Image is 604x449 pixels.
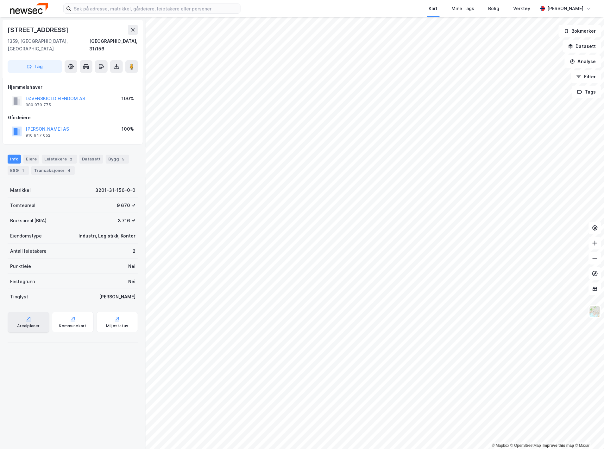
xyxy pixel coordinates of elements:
[10,263,31,270] div: Punktleie
[106,323,128,329] div: Miljøstatus
[10,3,48,14] img: newsec-logo.f6e21ccffca1b3a03d2d.png
[26,133,50,138] div: 910 947 052
[571,70,601,83] button: Filter
[79,155,103,164] div: Datasett
[117,202,135,209] div: 9 670 ㎡
[71,4,240,13] input: Søk på adresse, matrikkel, gårdeiere, leietakere eller personer
[563,40,601,53] button: Datasett
[513,5,531,12] div: Verktøy
[10,247,47,255] div: Antall leietakere
[543,444,574,448] a: Improve this map
[10,278,35,285] div: Festegrunn
[8,166,29,175] div: ESG
[572,419,604,449] iframe: Chat Widget
[10,186,31,194] div: Matrikkel
[8,60,62,73] button: Tag
[492,444,509,448] a: Mapbox
[452,5,475,12] div: Mine Tags
[95,186,135,194] div: 3201-31-156-0-0
[128,278,135,285] div: Nei
[89,37,138,53] div: [GEOGRAPHIC_DATA], 31/156
[118,217,135,224] div: 3 716 ㎡
[133,247,135,255] div: 2
[106,155,129,164] div: Bygg
[429,5,438,12] div: Kart
[23,155,39,164] div: Eiere
[122,95,134,102] div: 100%
[565,55,601,68] button: Analyse
[511,444,541,448] a: OpenStreetMap
[128,263,135,270] div: Nei
[17,323,40,329] div: Arealplaner
[20,167,26,174] div: 1
[59,323,86,329] div: Kommunekart
[548,5,584,12] div: [PERSON_NAME]
[66,167,72,174] div: 4
[8,25,70,35] div: [STREET_ADDRESS]
[10,293,28,301] div: Tinglyst
[79,232,135,240] div: Industri, Logistikk, Kontor
[42,155,77,164] div: Leietakere
[559,25,601,37] button: Bokmerker
[26,102,51,107] div: 980 079 775
[572,86,601,98] button: Tags
[572,419,604,449] div: Kontrollprogram for chat
[8,114,138,121] div: Gårdeiere
[8,83,138,91] div: Hjemmelshaver
[10,202,35,209] div: Tomteareal
[31,166,75,175] div: Transaksjoner
[10,217,47,224] div: Bruksareal (BRA)
[99,293,135,301] div: [PERSON_NAME]
[120,156,127,162] div: 5
[122,125,134,133] div: 100%
[488,5,500,12] div: Bolig
[8,155,21,164] div: Info
[589,306,601,318] img: Z
[10,232,42,240] div: Eiendomstype
[8,37,89,53] div: 1359, [GEOGRAPHIC_DATA], [GEOGRAPHIC_DATA]
[68,156,74,162] div: 2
